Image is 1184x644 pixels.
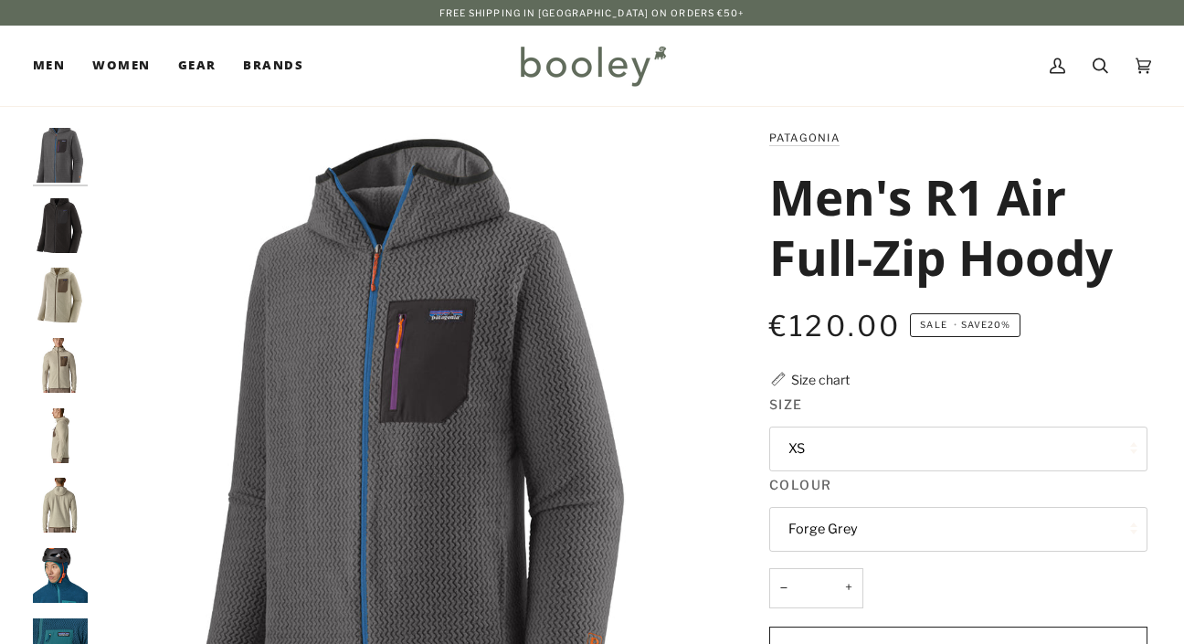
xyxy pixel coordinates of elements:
button: + [834,568,863,609]
div: Size chart [791,370,850,389]
img: Patagonia Men's R1 Air Full-Zip Hoody Forge Grey - Booley Galway [33,128,88,183]
img: Booley [513,39,672,92]
input: Quantity [769,568,863,609]
button: − [769,568,798,609]
img: Patagonia Men's R1 Air Full-Zip Hoody - Booley Galway [33,548,88,603]
img: Patagonia Men's R1 Air Full-Zip Hoody Pelican - Booley Galway [33,338,88,393]
a: Gear [164,26,230,106]
em: • [950,320,961,330]
img: Patagonia Men's R1 Air Full-Zip Hoody Pelican - Booley Galway [33,268,88,322]
span: Gear [178,57,217,75]
button: XS [769,427,1147,471]
button: Forge Grey [769,507,1147,552]
p: Free Shipping in [GEOGRAPHIC_DATA] on Orders €50+ [439,5,745,20]
img: Patagonia Men's R1 Air Full-Zip Hoody Pelican - Booley Galway [33,408,88,463]
img: Patagonia Men's R1 Air Full-Zip Hoody Black - Booley Galway [33,198,88,253]
h1: Men's R1 Air Full-Zip Hoody [769,166,1134,287]
a: Patagonia [769,132,840,144]
span: Size [769,395,803,414]
span: 20% [988,320,1010,330]
a: Men [33,26,79,106]
span: Men [33,57,65,75]
a: Brands [229,26,317,106]
span: Women [92,57,150,75]
span: €120.00 [769,309,902,343]
img: Patagonia Men's R1 Air Full-Zip Hoody Pelican - Booley Galway [33,478,88,533]
a: Women [79,26,164,106]
span: Brands [243,57,303,75]
span: Colour [769,475,832,494]
span: Sale [920,320,946,330]
span: Save [910,313,1020,337]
